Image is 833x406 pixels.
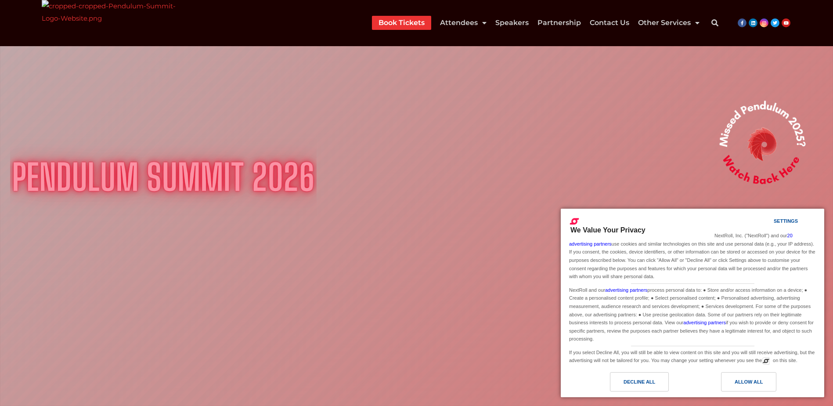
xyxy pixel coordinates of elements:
a: Speakers [495,16,529,30]
div: NextRoll and our process personal data to: ● Store and/or access information on a device; ● Creat... [567,284,818,344]
div: NextRoll, Inc. ("NextRoll") and our use cookies and similar technologies on this site and use per... [567,231,818,281]
a: Book Tickets [379,16,425,30]
div: Decline All [624,377,655,387]
a: Partnership [537,16,581,30]
div: Settings [774,216,798,226]
div: Search [706,14,724,32]
a: Contact Us [590,16,629,30]
a: Settings [758,214,779,230]
a: advertising partners [683,320,726,325]
a: Decline All [566,372,692,396]
span: We Value Your Privacy [570,226,645,234]
a: 20 advertising partners [569,233,793,246]
a: Allow All [692,372,819,396]
a: Other Services [638,16,700,30]
div: If you select Decline All, you will still be able to view content on this site and you will still... [567,346,818,366]
a: Attendees [440,16,487,30]
nav: Menu [372,16,700,30]
a: advertising partners [605,287,648,293]
div: Allow All [735,377,763,387]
